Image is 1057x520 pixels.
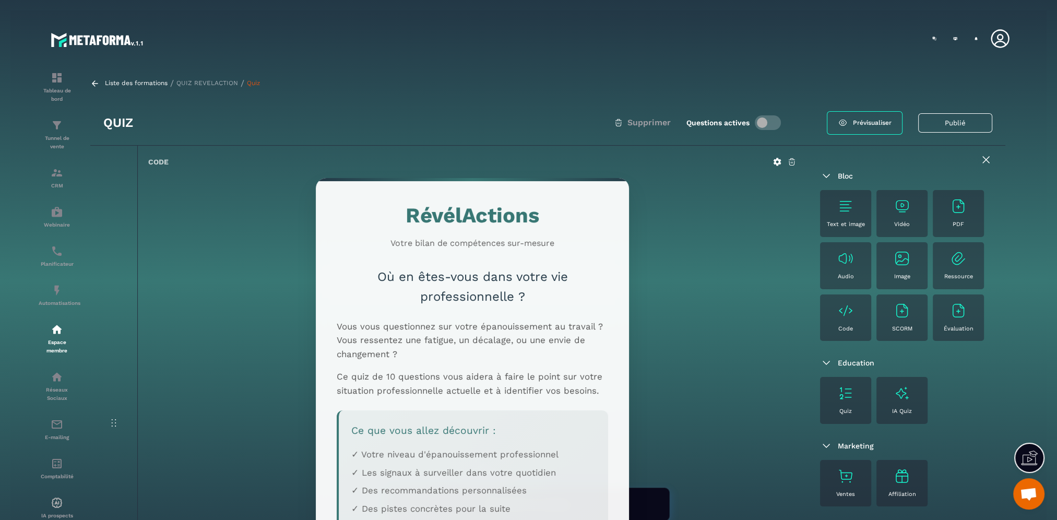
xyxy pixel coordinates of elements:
p: ✓ Les signaux à surveiller dans votre quotidien [351,466,596,480]
img: formation [51,167,63,179]
p: Code [838,324,853,334]
p: Webinaire [39,221,75,229]
img: text-image no-wra [894,250,910,267]
a: schedulerschedulerPlanificateur [39,237,75,276]
img: automations [51,497,63,509]
p: E-mailing [39,433,75,442]
p: Text et image [827,220,865,229]
a: Ouvrir le chat [1013,478,1044,510]
span: Bloc [838,170,853,182]
a: formationformationTunnel de vente [39,111,75,159]
img: social-network [51,371,63,383]
span: Supprimer [627,116,671,129]
img: arrow-down [820,357,833,369]
p: IA Quiz [892,407,912,416]
img: text-image no-wra [950,302,967,319]
img: formation [51,119,63,132]
p: SCORM [892,324,912,334]
h2: Où en êtes-vous dans votre vie professionnelle ? [337,267,608,307]
img: text-image no-wra [837,250,854,267]
img: automations [51,323,63,336]
span: Education [838,357,874,369]
p: Comptabilité [39,472,75,481]
img: text-image [894,385,910,401]
img: text-image no-wra [837,468,854,484]
p: Évaluation [944,324,973,334]
img: text-image [894,468,910,484]
a: automationsautomationsWebinaire [39,198,75,237]
img: text-image no-wra [894,198,910,215]
a: social-networksocial-networkRéseaux Sociaux [39,363,75,410]
button: Publié [918,113,992,133]
p: Ce quiz de 10 questions vous aidera à faire le point sur votre situation professionnelle actuelle... [337,370,608,398]
p: ✓ Des recommandations personnalisées [351,483,596,498]
img: automations [51,206,63,218]
p: Tableau de bord [39,87,75,103]
p: Quiz [839,407,852,416]
p: Audio [838,272,854,281]
span: / [170,77,174,90]
span: / [241,77,244,90]
img: arrow-down [820,170,833,182]
img: scheduler [51,245,63,257]
a: Quiz [247,78,260,88]
p: Vous vous questionnez sur votre épanouissement au travail ? Vous ressentez une fatigue, un décala... [337,320,608,362]
img: text-image no-wra [950,198,967,215]
img: text-image no-wra [837,385,854,401]
img: email [51,418,63,431]
p: ✓ Des pistes concrètes pour la suite [351,502,596,516]
a: formationformationTableau de bord [39,64,75,111]
a: automationsautomationsAutomatisations [39,276,75,315]
a: Liste des formations [105,78,168,88]
p: Votre bilan de compétences sur-mesure [337,237,608,250]
p: Image [894,272,910,281]
img: text-image no-wra [894,302,910,319]
img: arrow-down [820,440,833,452]
p: Automatisations [39,299,75,308]
a: formationformationCRM [39,159,75,198]
a: QUIZ REVELACTION [176,78,238,88]
p: PDF [953,220,964,229]
h1: RévélActions [337,199,608,232]
p: IA prospects [39,512,75,520]
img: text-image no-wra [837,302,854,319]
p: Ressource [944,272,973,281]
img: automations [51,284,63,297]
p: CRM [39,182,75,190]
label: Questions actives [686,117,750,128]
img: logo [51,30,145,49]
a: emailemailE-mailing [39,410,75,450]
img: formation [51,72,63,84]
p: Ventes [836,490,855,499]
p: Affiliation [888,490,916,499]
a: Prévisualiser [827,111,902,135]
h6: Code [148,156,169,168]
p: ✓ Votre niveau d'épanouissement professionnel [351,447,596,462]
span: Prévisualiser [853,118,892,128]
h3: Quiz [103,114,133,131]
h3: Ce que vous allez découvrir : [351,423,596,439]
a: accountantaccountantComptabilité [39,450,75,489]
img: accountant [51,457,63,470]
p: Espace membre [39,338,75,355]
p: Planificateur [39,260,75,268]
img: text-image no-wra [950,250,967,267]
img: text-image no-wra [837,198,854,215]
a: automationsautomationsEspace membre [39,315,75,363]
p: Réseaux Sociaux [39,386,75,403]
p: Tunnel de vente [39,134,75,151]
span: Marketing [838,440,874,452]
p: Vidéo [894,220,910,229]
